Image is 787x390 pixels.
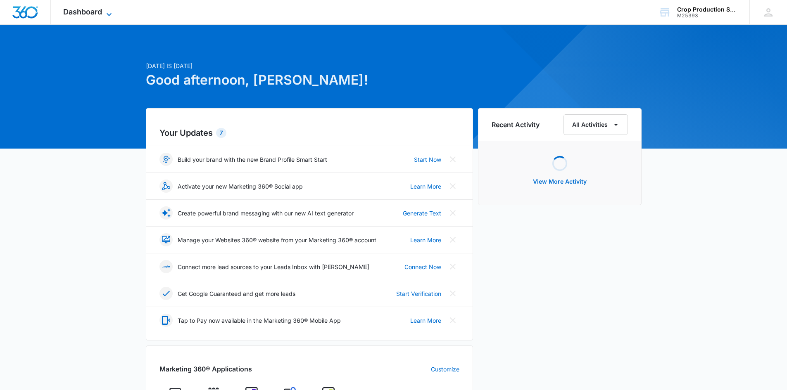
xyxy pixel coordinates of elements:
[446,287,459,300] button: Close
[178,182,303,191] p: Activate your new Marketing 360® Social app
[446,153,459,166] button: Close
[216,128,226,138] div: 7
[178,236,376,244] p: Manage your Websites 360® website from your Marketing 360® account
[396,289,441,298] a: Start Verification
[492,120,540,130] h6: Recent Activity
[410,236,441,244] a: Learn More
[178,155,327,164] p: Build your brand with the new Brand Profile Smart Start
[525,172,595,191] button: View More Activity
[63,7,102,16] span: Dashboard
[404,262,441,271] a: Connect Now
[446,206,459,220] button: Close
[159,364,252,374] h2: Marketing 360® Applications
[410,182,441,191] a: Learn More
[446,233,459,246] button: Close
[446,260,459,273] button: Close
[178,316,341,325] p: Tap to Pay now available in the Marketing 360® Mobile App
[146,61,473,70] p: [DATE] is [DATE]
[178,262,369,271] p: Connect more lead sources to your Leads Inbox with [PERSON_NAME]
[159,127,459,139] h2: Your Updates
[178,289,295,298] p: Get Google Guaranteed and get more leads
[446,180,459,193] button: Close
[146,70,473,90] h1: Good afternoon, [PERSON_NAME]!
[677,13,737,19] div: account id
[414,155,441,164] a: Start Now
[178,209,354,217] p: Create powerful brand messaging with our new AI text generator
[446,314,459,327] button: Close
[564,114,628,135] button: All Activities
[410,316,441,325] a: Learn More
[677,6,737,13] div: account name
[403,209,441,217] a: Generate Text
[431,365,459,373] a: Customize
